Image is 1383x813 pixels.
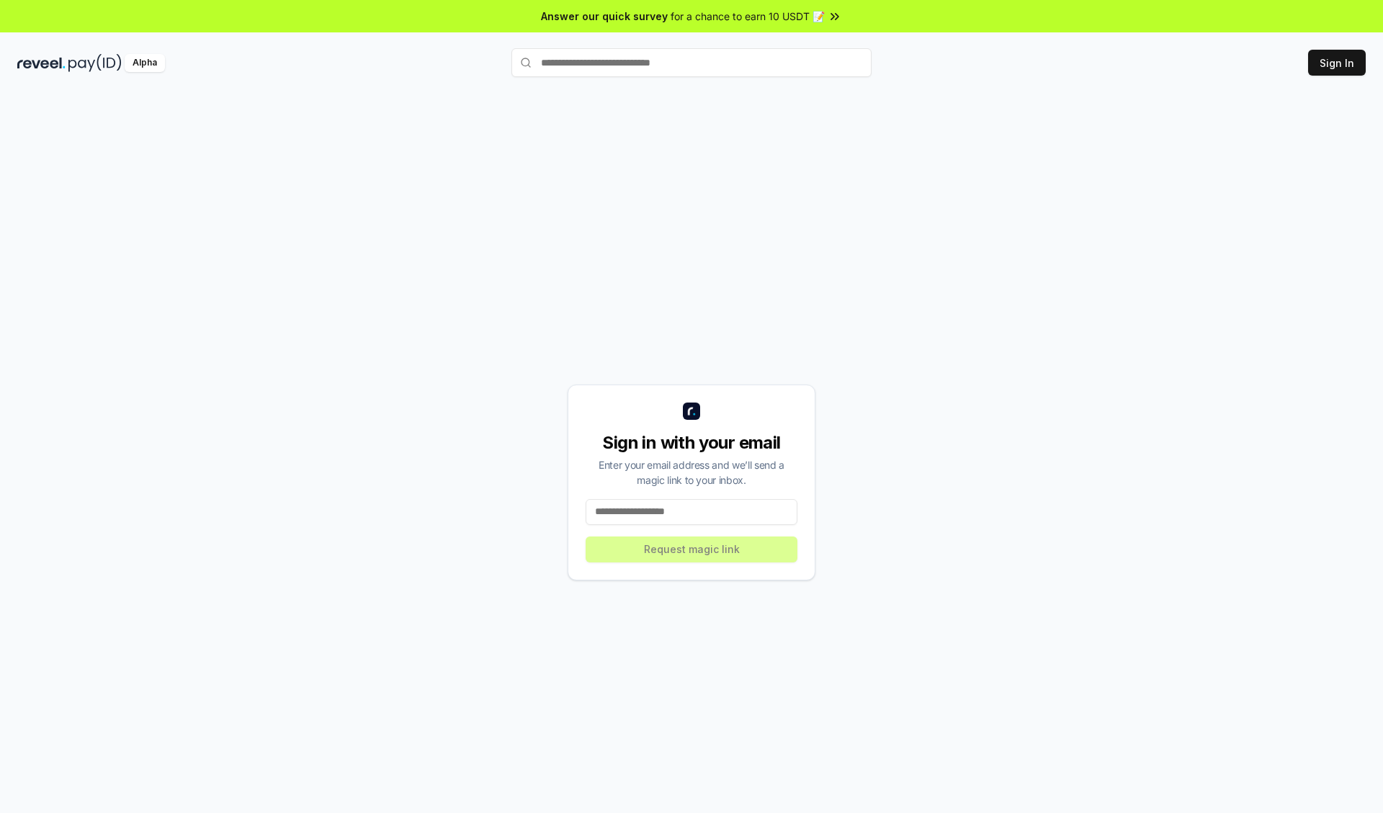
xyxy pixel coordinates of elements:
button: Sign In [1308,50,1366,76]
span: for a chance to earn 10 USDT 📝 [671,9,825,24]
img: logo_small [683,403,700,420]
div: Sign in with your email [586,431,797,454]
img: reveel_dark [17,54,66,72]
span: Answer our quick survey [541,9,668,24]
div: Alpha [125,54,165,72]
div: Enter your email address and we’ll send a magic link to your inbox. [586,457,797,488]
img: pay_id [68,54,122,72]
